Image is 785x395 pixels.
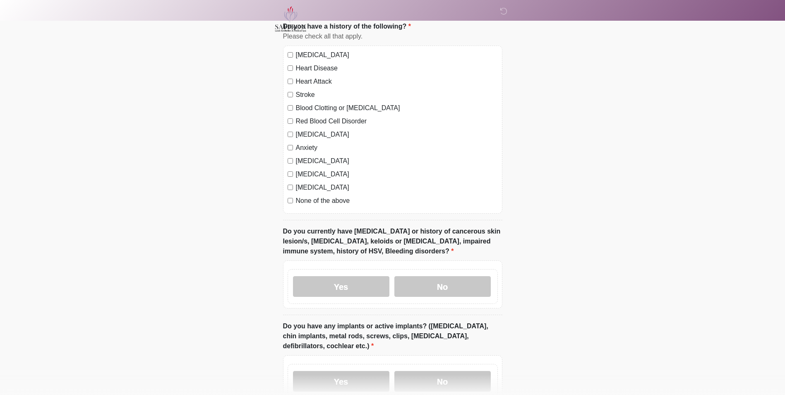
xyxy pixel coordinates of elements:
[288,145,293,150] input: Anxiety
[296,77,498,87] label: Heart Attack
[296,116,498,126] label: Red Blood Cell Disorder
[296,90,498,100] label: Stroke
[288,105,293,111] input: Blood Clotting or [MEDICAL_DATA]
[296,183,498,193] label: [MEDICAL_DATA]
[288,185,293,190] input: [MEDICAL_DATA]
[296,156,498,166] label: [MEDICAL_DATA]
[293,371,389,392] label: Yes
[288,65,293,71] input: Heart Disease
[394,276,491,297] label: No
[296,50,498,60] label: [MEDICAL_DATA]
[288,92,293,97] input: Stroke
[288,79,293,84] input: Heart Attack
[288,158,293,164] input: [MEDICAL_DATA]
[288,132,293,137] input: [MEDICAL_DATA]
[394,371,491,392] label: No
[296,143,498,153] label: Anxiety
[288,171,293,177] input: [MEDICAL_DATA]
[296,103,498,113] label: Blood Clotting or [MEDICAL_DATA]
[296,63,498,73] label: Heart Disease
[283,321,502,351] label: Do you have any implants or active implants? ([MEDICAL_DATA], chin implants, metal rods, screws, ...
[283,226,502,256] label: Do you currently have [MEDICAL_DATA] or history of cancerous skin lesion/s, [MEDICAL_DATA], keloi...
[288,198,293,203] input: None of the above
[288,52,293,58] input: [MEDICAL_DATA]
[288,118,293,124] input: Red Blood Cell Disorder
[296,130,498,140] label: [MEDICAL_DATA]
[296,196,498,206] label: None of the above
[296,169,498,179] label: [MEDICAL_DATA]
[275,6,307,32] img: Saffron Laser Aesthetics and Medical Spa Logo
[293,276,389,297] label: Yes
